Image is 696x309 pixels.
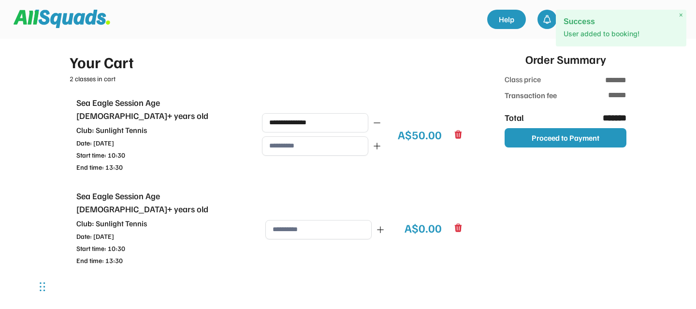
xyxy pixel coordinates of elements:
[564,17,679,26] h2: Success
[487,10,526,29] a: Help
[70,74,470,84] div: 2 classes in cart
[505,74,558,87] div: Class price
[76,231,246,241] div: Date: [DATE]
[14,10,110,28] img: Squad%20Logo.svg
[76,190,246,216] div: Sea Eagle Session Age [DEMOGRAPHIC_DATA]+ years old
[76,96,246,122] div: Sea Eagle Session Age [DEMOGRAPHIC_DATA]+ years old
[505,111,558,124] div: Total
[76,124,246,136] div: Club: Sunlight Tennis
[564,29,679,39] p: User added to booking!
[76,138,246,148] div: Date: [DATE]
[525,50,606,68] div: Order Summary
[76,218,246,229] div: Club: Sunlight Tennis
[405,219,442,236] div: A$0.00
[76,255,246,265] div: End time: 13:30
[76,150,246,160] div: Start time: 10:30
[679,11,683,19] span: ×
[70,50,470,74] div: Your Cart
[505,128,626,147] button: Proceed to Payment
[76,243,246,253] div: Start time: 10:30
[398,126,442,143] div: A$50.00
[505,89,558,101] div: Transaction fee
[542,15,552,24] img: bell-03%20%281%29.svg
[76,162,246,172] div: End time: 13:30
